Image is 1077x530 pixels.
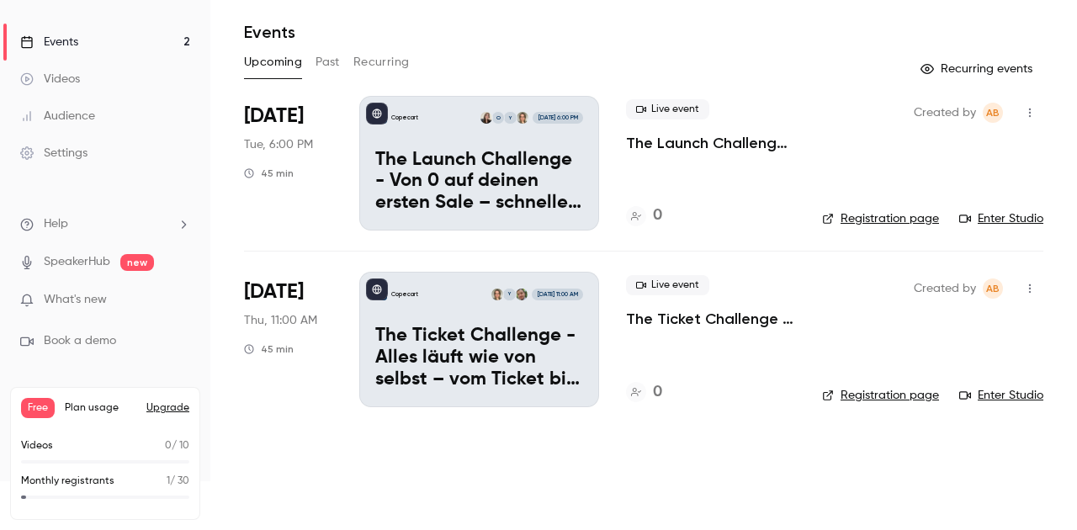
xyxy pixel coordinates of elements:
span: Created by [914,103,976,123]
img: Anne Bertsch [517,112,528,124]
div: 45 min [244,167,294,180]
a: The Launch Challenge - Von 0 auf deinen ersten Sale – schneller als gedacht [626,133,795,153]
p: The Launch Challenge - Von 0 auf deinen ersten Sale – schneller als gedacht [375,150,583,215]
h1: Events [244,22,295,42]
div: 45 min [244,342,294,356]
span: AB [986,278,1000,299]
span: [DATE] [244,278,304,305]
div: Y [503,111,517,125]
p: / 10 [165,438,189,453]
a: Enter Studio [959,387,1043,404]
a: Registration page [822,210,939,227]
li: help-dropdown-opener [20,215,190,233]
img: Markus Reichstein [516,289,528,300]
h4: 0 [653,381,662,404]
div: Audience [20,108,95,125]
p: The Ticket Challenge - Alles läuft wie von selbst – vom Ticket bis zum Check-in [375,326,583,390]
div: Events [20,34,78,50]
button: Recurring [353,49,410,76]
span: 0 [165,441,172,451]
span: [DATE] 6:00 PM [533,112,582,124]
a: The Ticket Challenge - Alles läuft wie von selbst – vom Ticket bis zum Check-in [626,309,795,329]
div: Oct 9 Thu, 11:00 AM (Europe/Rome) [244,272,332,406]
h4: 0 [653,204,662,227]
div: Videos [20,71,80,87]
span: Anne Bertsch [983,278,1003,299]
p: Monthly registrants [21,474,114,489]
button: Recurring events [913,56,1043,82]
span: What's new [44,291,107,309]
span: Live event [626,275,709,295]
span: [DATE] [244,103,304,130]
p: / 30 [167,474,189,489]
span: Plan usage [65,401,136,415]
span: Book a demo [44,332,116,350]
span: [DATE] 11:00 AM [532,289,582,300]
span: 1 [167,476,170,486]
img: Anne Bertsch [491,289,503,300]
button: Past [316,49,340,76]
button: Upcoming [244,49,302,76]
span: Created by [914,278,976,299]
img: Emilia Wagner [480,112,492,124]
button: Upgrade [146,401,189,415]
a: The Launch Challenge - Von 0 auf deinen ersten Sale – schneller als gedachtCopecartAnne BertschYO... [359,96,599,231]
a: 0 [626,204,662,227]
span: Anne Bertsch [983,103,1003,123]
span: AB [986,103,1000,123]
a: 0 [626,381,662,404]
a: The Ticket Challenge - Alles läuft wie von selbst – vom Ticket bis zum Check-inCopecartMarkus Rei... [359,272,599,406]
span: new [120,254,154,271]
a: Enter Studio [959,210,1043,227]
span: Tue, 6:00 PM [244,136,313,153]
div: Settings [20,145,88,162]
a: SpeakerHub [44,253,110,271]
p: Copecart [391,114,418,122]
a: Registration page [822,387,939,404]
div: Y [502,288,516,301]
span: Free [21,398,55,418]
p: Copecart [391,290,418,299]
p: Videos [21,438,53,453]
div: O [491,111,505,125]
span: Live event [626,99,709,119]
span: Thu, 11:00 AM [244,312,317,329]
span: Help [44,215,68,233]
div: Sep 30 Tue, 6:00 PM (Europe/Rome) [244,96,332,231]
